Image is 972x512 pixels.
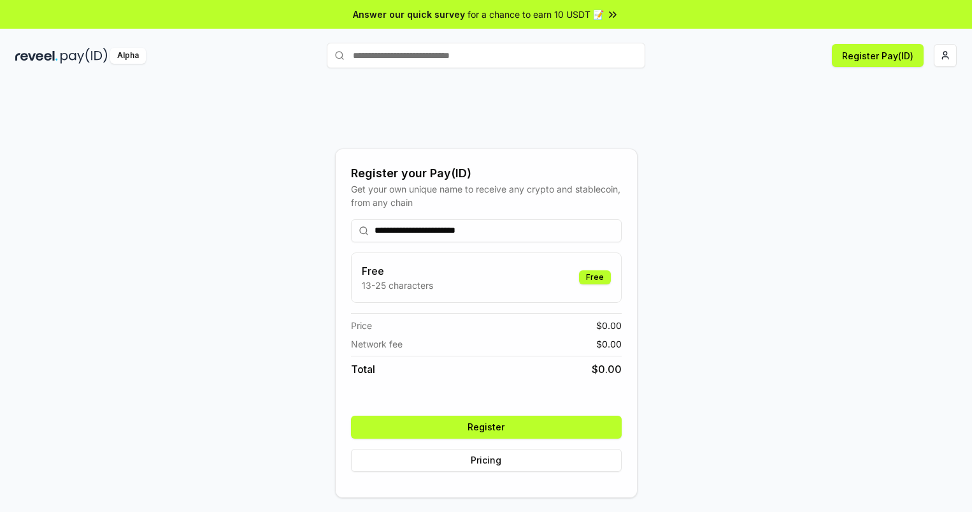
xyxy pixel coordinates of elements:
[832,44,924,67] button: Register Pay(ID)
[61,48,108,64] img: pay_id
[353,8,465,21] span: Answer our quick survey
[351,182,622,209] div: Get your own unique name to receive any crypto and stablecoin, from any chain
[351,165,622,182] div: Register your Pay(ID)
[15,48,58,64] img: reveel_dark
[596,319,622,332] span: $ 0.00
[362,263,433,279] h3: Free
[468,8,604,21] span: for a chance to earn 10 USDT 📝
[579,270,611,284] div: Free
[351,449,622,472] button: Pricing
[351,319,372,332] span: Price
[351,362,375,377] span: Total
[592,362,622,377] span: $ 0.00
[596,337,622,351] span: $ 0.00
[351,416,622,439] button: Register
[362,279,433,292] p: 13-25 characters
[351,337,403,351] span: Network fee
[110,48,146,64] div: Alpha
